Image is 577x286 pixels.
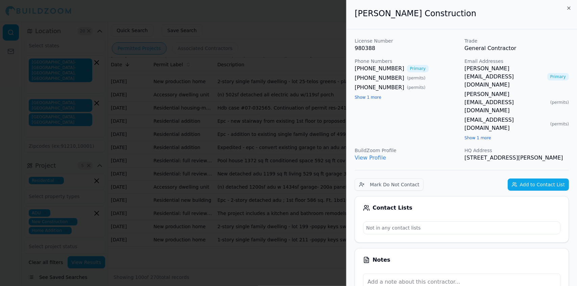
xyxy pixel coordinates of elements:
span: ( permits ) [550,121,569,127]
a: [PERSON_NAME][EMAIL_ADDRESS][DOMAIN_NAME] [464,90,548,115]
a: View Profile [355,154,386,161]
h2: [PERSON_NAME] Construction [355,8,569,19]
a: [EMAIL_ADDRESS][DOMAIN_NAME] [464,116,548,132]
span: ( permits ) [407,75,426,81]
p: License Number [355,38,459,44]
p: Email Addresses [464,58,569,65]
a: [PERSON_NAME][EMAIL_ADDRESS][DOMAIN_NAME] [464,65,545,89]
p: Trade [464,38,569,44]
a: [PHONE_NUMBER] [355,84,404,92]
p: 980388 [355,44,459,52]
p: General Contractor [464,44,569,52]
button: Show 1 more [355,95,381,100]
button: Add to Contact List [508,178,569,191]
a: [PHONE_NUMBER] [355,74,404,82]
button: Show 1 more [464,135,491,141]
p: [STREET_ADDRESS][PERSON_NAME] [464,154,569,162]
span: Primary [547,73,569,80]
button: Mark Do Not Contact [355,178,424,191]
div: Contact Lists [363,205,560,211]
span: Primary [407,65,429,72]
a: [PHONE_NUMBER] [355,65,404,73]
span: ( permits ) [550,100,569,105]
p: Phone Numbers [355,58,459,65]
p: BuildZoom Profile [355,147,459,154]
div: Notes [363,257,560,263]
p: Not in any contact lists [363,222,560,234]
p: HQ Address [464,147,569,154]
span: ( permits ) [407,85,426,90]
